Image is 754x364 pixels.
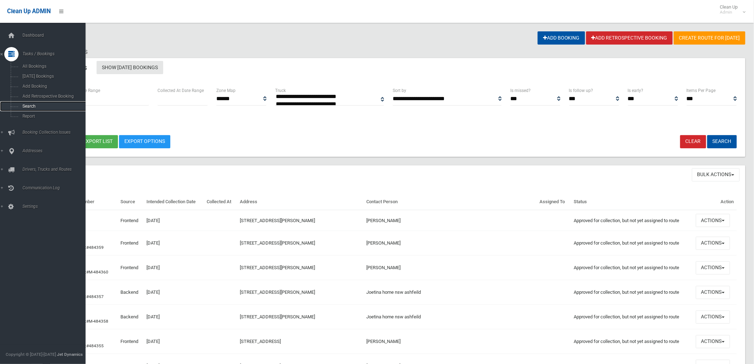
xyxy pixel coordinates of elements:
td: Frontend [118,329,144,354]
a: #484355 [87,343,104,348]
td: Joetina home nsw ashfeild [363,305,537,329]
strong: Jet Dynamics [57,352,83,357]
a: Add Booking [538,31,585,45]
span: Search [20,104,86,109]
span: Add Retrospective Booking [20,94,86,99]
td: [DATE] [144,210,204,231]
td: Backend [118,280,144,305]
a: [STREET_ADDRESS][PERSON_NAME] [240,218,315,223]
td: [DATE] [144,329,204,354]
a: #M-484358 [87,319,109,324]
td: Frontend [118,231,144,256]
td: Frontend [118,210,144,231]
th: Status [571,194,693,210]
span: Copyright © [DATE]-[DATE] [6,352,56,357]
span: Booking Collection Issues [20,130,92,135]
td: [PERSON_NAME] [363,231,537,256]
span: Add Booking [20,84,86,89]
label: Truck [275,87,286,94]
a: Show [DATE] Bookings [97,61,163,74]
span: [DATE] Bookings [20,74,86,79]
a: [STREET_ADDRESS] [240,339,281,344]
td: Joetina home nsw ashfeild [363,280,537,305]
a: #484357 [87,294,104,299]
span: Clean Up [717,4,745,15]
td: Approved for collection, but not yet assigned to route [571,231,693,256]
span: Clean Up ADMIN [7,8,51,15]
td: Approved for collection, but not yet assigned to route [571,329,693,354]
th: Assigned To [537,194,571,210]
td: Backend [118,305,144,329]
td: Approved for collection, but not yet assigned to route [571,256,693,280]
button: Actions [696,311,730,324]
button: Actions [696,335,730,348]
a: Create route for [DATE] [674,31,745,45]
a: [STREET_ADDRESS][PERSON_NAME] [240,289,315,295]
span: Settings [20,204,92,209]
button: Actions [696,286,730,299]
td: [PERSON_NAME] [363,256,537,280]
a: Export Options [119,135,170,148]
a: [STREET_ADDRESS][PERSON_NAME] [240,240,315,246]
span: Addresses [20,148,92,153]
a: #M-484360 [87,270,109,275]
th: Address [237,194,364,210]
td: [DATE] [144,305,204,329]
span: Report [20,114,86,119]
button: Export list [78,135,118,148]
td: [DATE] [144,280,204,305]
span: All Bookings [20,64,86,69]
a: [STREET_ADDRESS][PERSON_NAME] [240,314,315,319]
a: [STREET_ADDRESS][PERSON_NAME] [240,265,315,270]
button: Bulk Actions [692,168,740,181]
span: Tasks / Bookings [20,51,92,56]
button: Search [707,135,737,148]
button: Actions [696,214,730,227]
td: Approved for collection, but not yet assigned to route [571,305,693,329]
a: Clear [680,135,706,148]
th: Collected At [204,194,237,210]
small: Admin [720,10,738,15]
th: Booking Number [58,194,118,210]
a: Add Retrospective Booking [586,31,673,45]
th: Source [118,194,144,210]
th: Contact Person [363,194,537,210]
td: Approved for collection, but not yet assigned to route [571,280,693,305]
button: Actions [696,261,730,275]
td: [PERSON_NAME] [363,329,537,354]
a: #484359 [87,245,104,250]
span: Communication Log [20,185,92,190]
td: [DATE] [144,231,204,256]
th: Action [693,194,737,210]
th: Intended Collection Date [144,194,204,210]
td: [DATE] [144,256,204,280]
td: Approved for collection, but not yet assigned to route [571,210,693,231]
td: Frontend [118,256,144,280]
span: Dashboard [20,33,92,38]
span: Drivers, Trucks and Routes [20,167,92,172]
td: [PERSON_NAME] [363,210,537,231]
button: Actions [696,237,730,250]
